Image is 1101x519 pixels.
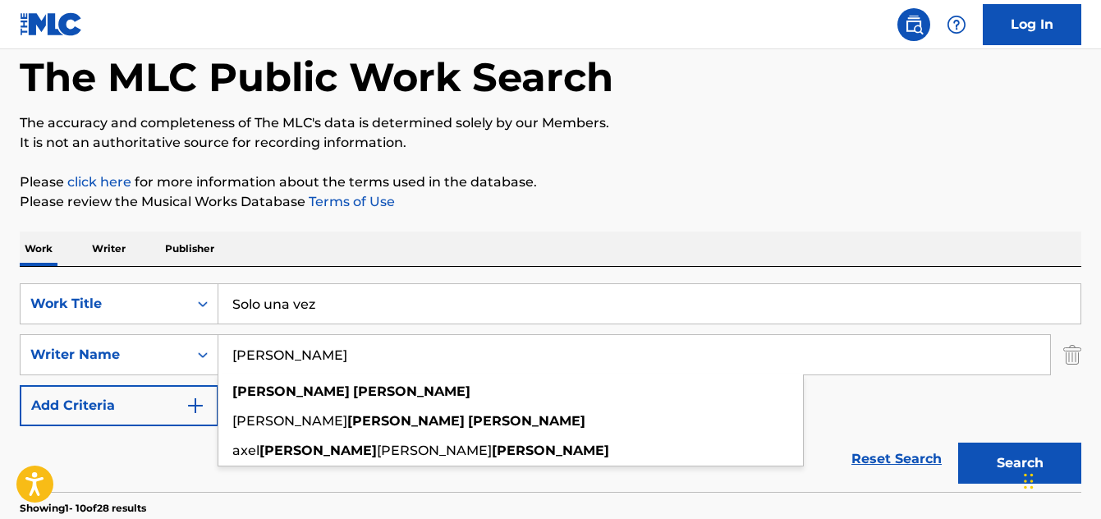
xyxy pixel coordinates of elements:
[20,172,1081,192] p: Please for more information about the terms used in the database.
[67,174,131,190] a: click here
[1019,440,1101,519] div: Widget de chat
[983,4,1081,45] a: Log In
[20,12,83,36] img: MLC Logo
[160,232,219,266] p: Publisher
[1019,440,1101,519] iframe: Chat Widget
[30,294,178,314] div: Work Title
[904,15,924,34] img: search
[468,413,585,429] strong: [PERSON_NAME]
[259,443,377,458] strong: [PERSON_NAME]
[20,232,57,266] p: Work
[843,441,950,477] a: Reset Search
[1063,334,1081,375] img: Delete Criterion
[20,192,1081,212] p: Please review the Musical Works Database
[232,413,347,429] span: [PERSON_NAME]
[20,53,613,102] h1: The MLC Public Work Search
[353,384,470,399] strong: [PERSON_NAME]
[20,133,1081,153] p: It is not an authoritative source for recording information.
[958,443,1081,484] button: Search
[940,8,973,41] div: Help
[232,443,259,458] span: axel
[1024,457,1034,506] div: Arrastrar
[492,443,609,458] strong: [PERSON_NAME]
[20,501,146,516] p: Showing 1 - 10 of 28 results
[232,384,350,399] strong: [PERSON_NAME]
[377,443,492,458] span: [PERSON_NAME]
[947,15,966,34] img: help
[20,113,1081,133] p: The accuracy and completeness of The MLC's data is determined solely by our Members.
[87,232,131,266] p: Writer
[20,283,1081,492] form: Search Form
[30,345,178,365] div: Writer Name
[20,385,218,426] button: Add Criteria
[305,194,395,209] a: Terms of Use
[897,8,930,41] a: Public Search
[347,413,465,429] strong: [PERSON_NAME]
[186,396,205,416] img: 9d2ae6d4665cec9f34b9.svg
